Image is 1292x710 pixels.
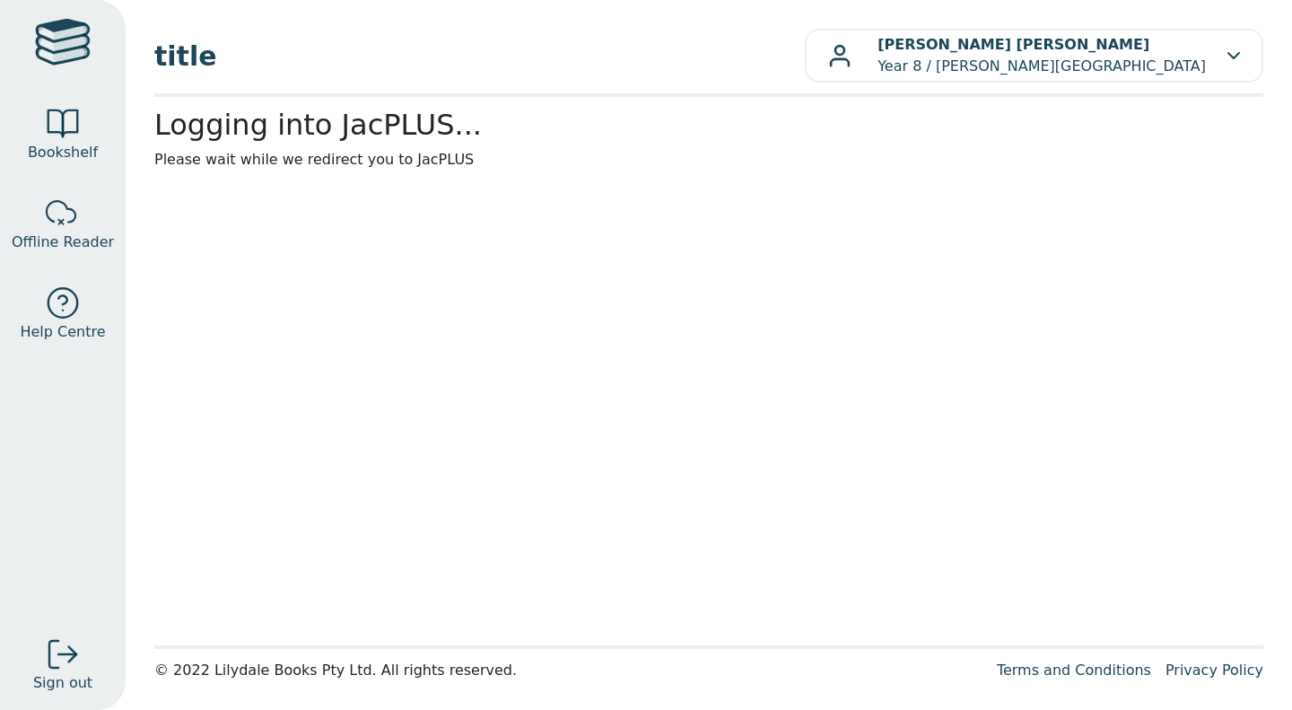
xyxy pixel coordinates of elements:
[877,36,1149,53] b: [PERSON_NAME] [PERSON_NAME]
[154,660,982,681] div: © 2022 Lilydale Books Pty Ltd. All rights reserved.
[154,108,1263,142] h2: Logging into JacPLUS...
[805,29,1263,83] button: [PERSON_NAME] [PERSON_NAME]Year 8 / [PERSON_NAME][GEOGRAPHIC_DATA]
[877,34,1206,77] p: Year 8 / [PERSON_NAME][GEOGRAPHIC_DATA]
[20,321,105,343] span: Help Centre
[997,662,1151,679] a: Terms and Conditions
[28,142,98,163] span: Bookshelf
[33,672,92,694] span: Sign out
[154,149,1263,171] p: Please wait while we redirect you to JacPLUS
[154,36,805,76] span: title
[12,232,114,253] span: Offline Reader
[1165,662,1263,679] a: Privacy Policy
